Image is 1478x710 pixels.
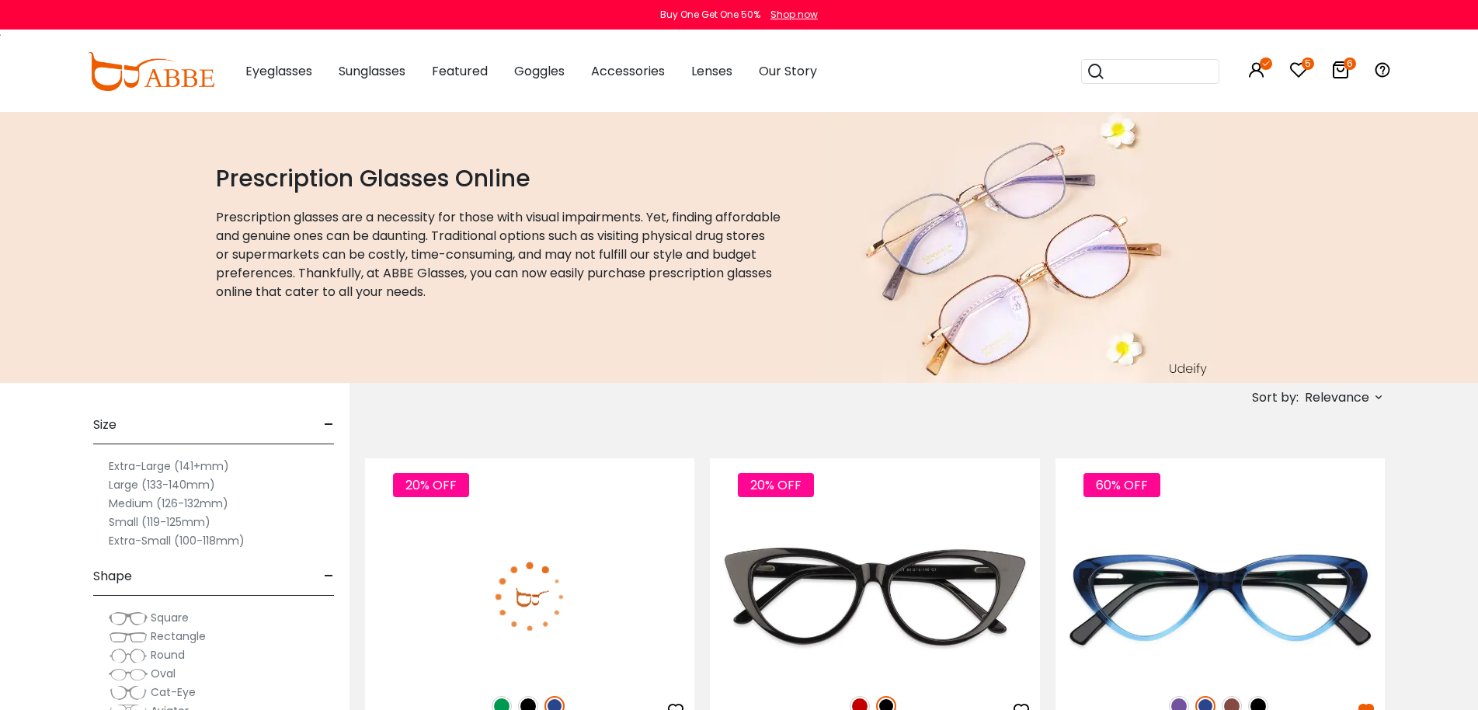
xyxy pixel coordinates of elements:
span: 20% OFF [393,473,469,497]
img: Blue Hannah - Acetate ,Universal Bridge Fit [1055,514,1385,679]
label: Small (119-125mm) [109,513,210,531]
i: 6 [1344,57,1356,70]
span: 60% OFF [1083,473,1160,497]
label: Medium (126-132mm) [109,494,228,513]
img: Round.png [109,648,148,663]
label: Extra-Small (100-118mm) [109,531,245,550]
span: Eyeglasses [245,62,312,80]
span: - [324,406,334,444]
div: Shop now [770,8,818,22]
img: Oval.png [109,666,148,682]
span: Oval [151,666,176,681]
span: Sort by: [1252,388,1299,406]
span: Shape [93,558,132,595]
img: Cat-Eye.png [109,685,148,701]
img: Square.png [109,611,148,626]
a: Shop now [763,8,818,21]
label: Extra-Large (141+mm) [109,457,229,475]
span: Rectangle [151,628,206,644]
span: Round [151,647,185,663]
img: abbeglasses.com [87,52,214,91]
span: Lenses [691,62,732,80]
a: 5 [1289,64,1308,82]
label: Large (133-140mm) [109,475,215,494]
span: - [324,558,334,595]
span: 20% OFF [738,473,814,497]
span: Relevance [1305,384,1369,412]
h1: Prescription Glasses Online [216,165,781,193]
i: 5 [1302,57,1314,70]
span: Accessories [591,62,665,80]
span: Cat-Eye [151,684,196,700]
p: Prescription glasses are a necessity for those with visual impairments. Yet, finding affordable a... [216,208,781,301]
a: 6 [1331,64,1350,82]
span: Featured [432,62,488,80]
img: prescription glasses online [819,111,1214,383]
span: Sunglasses [339,62,405,80]
span: Size [93,406,117,444]
span: Goggles [514,62,565,80]
img: Rectangle.png [109,629,148,645]
img: Blue Machovec - Acetate ,Universal Bridge Fit [365,514,694,679]
span: Square [151,610,189,625]
img: Black Nora - Acetate ,Universal Bridge Fit [710,514,1039,679]
span: Our Story [759,62,817,80]
div: Buy One Get One 50% [660,8,760,22]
